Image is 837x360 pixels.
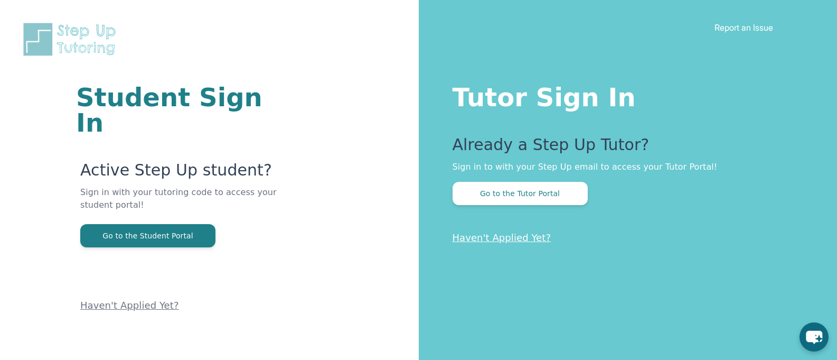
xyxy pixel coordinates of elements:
[453,232,551,243] a: Haven't Applied Yet?
[80,161,292,186] p: Active Step Up student?
[80,300,179,311] a: Haven't Applied Yet?
[80,230,215,241] a: Go to the Student Portal
[800,322,829,352] button: chat-button
[21,21,123,58] img: Step Up Tutoring horizontal logo
[453,135,795,161] p: Already a Step Up Tutor?
[453,188,588,198] a: Go to the Tutor Portal
[453,80,795,110] h1: Tutor Sign In
[80,186,292,224] p: Sign in with your tutoring code to access your student portal!
[453,182,588,205] button: Go to the Tutor Portal
[714,22,773,33] a: Report an Issue
[453,161,795,173] p: Sign in to with your Step Up email to access your Tutor Portal!
[76,85,292,135] h1: Student Sign In
[80,224,215,247] button: Go to the Student Portal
